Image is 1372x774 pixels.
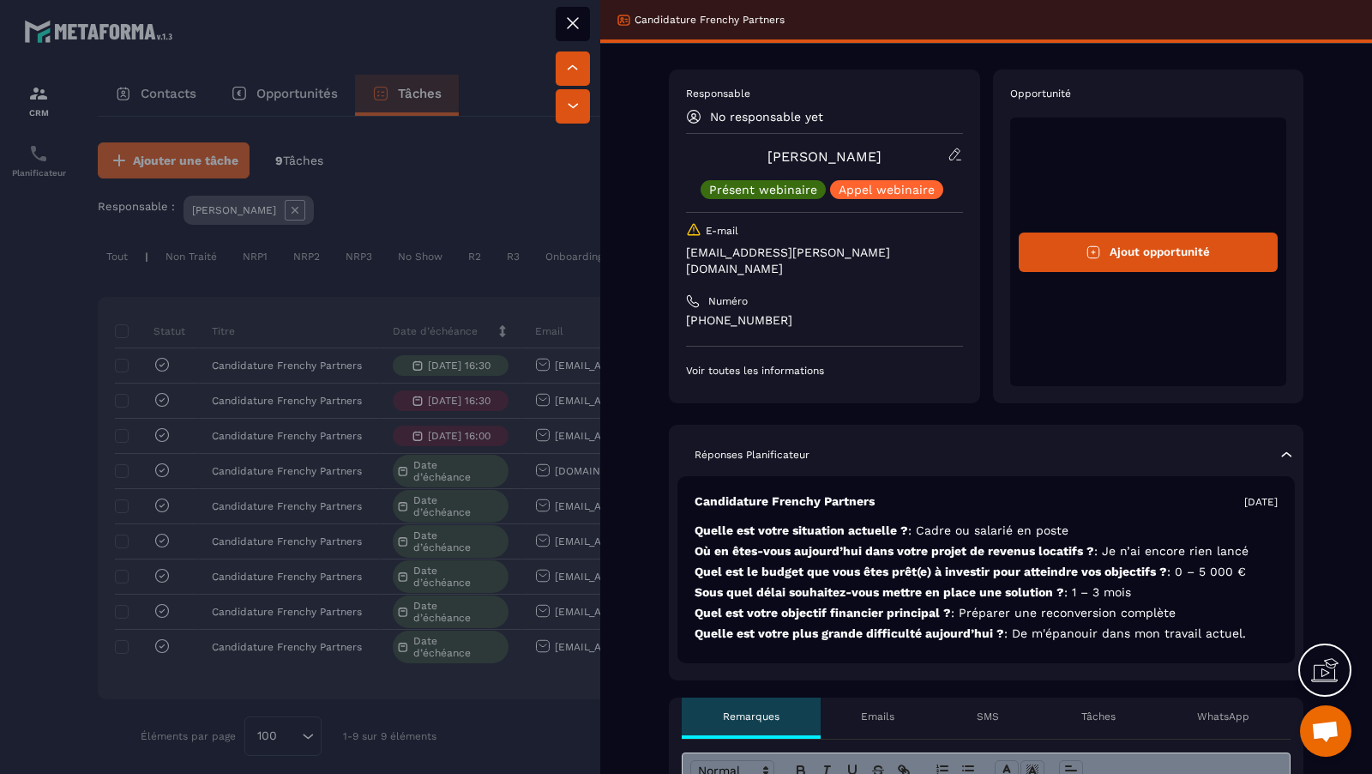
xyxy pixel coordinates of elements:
[695,584,1278,601] p: Sous quel délai souhaitez-vous mettre en place une solution ?
[767,148,882,165] a: [PERSON_NAME]
[709,184,817,196] p: Présent webinaire
[695,605,1278,621] p: Quel est votre objectif financier principal ?
[1081,710,1116,723] p: Tâches
[686,87,963,100] p: Responsable
[695,626,1278,642] p: Quelle est votre plus grande difficulté aujourd’hui ?
[706,224,738,238] p: E-mail
[635,13,785,27] p: Candidature Frenchy Partners
[908,523,1068,537] span: : Cadre ou salarié en poste
[695,493,875,510] p: Candidature Frenchy Partners
[1019,233,1279,272] button: Ajout opportunité
[1094,544,1249,558] span: : Je n’ai encore rien lancé
[861,710,894,723] p: Emails
[977,710,999,723] p: SMS
[695,523,1278,539] p: Quelle est votre situation actuelle ?
[1197,710,1249,723] p: WhatsApp
[723,710,779,723] p: Remarques
[1300,705,1351,757] div: Ouvrir le chat
[1244,495,1278,509] p: [DATE]
[839,184,935,196] p: Appel webinaire
[1064,585,1131,599] span: : 1 – 3 mois
[710,110,823,124] p: No responsable yet
[695,543,1278,559] p: Où en êtes-vous aujourd’hui dans votre projet de revenus locatifs ?
[686,245,963,277] p: [EMAIL_ADDRESS][PERSON_NAME][DOMAIN_NAME]
[1010,87,1287,100] p: Opportunité
[686,364,963,378] p: Voir toutes les informations
[695,564,1278,580] p: Quel est le budget que vous êtes prêt(e) à investir pour atteindre vos objectifs ?
[951,606,1176,620] span: : Préparer une reconversion complète
[1004,626,1246,640] span: : De m'épanouir dans mon travail actuel.
[686,312,963,329] p: [PHONE_NUMBER]
[1167,565,1246,578] span: : 0 – 5 000 €
[708,294,748,308] p: Numéro
[695,448,809,462] p: Réponses Planificateur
